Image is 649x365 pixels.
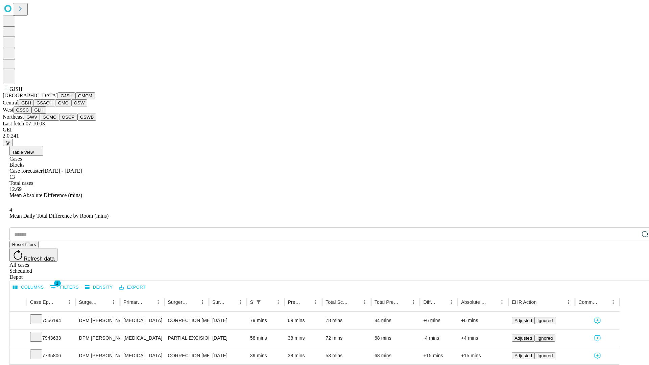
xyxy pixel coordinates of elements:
button: Menu [497,297,507,307]
div: Case Epic Id [30,299,54,305]
div: Surgery Date [212,299,225,305]
button: Select columns [11,282,46,293]
button: Menu [65,297,74,307]
span: GJSH [9,86,22,92]
button: Menu [109,297,118,307]
div: DPM [PERSON_NAME] [PERSON_NAME] [79,347,117,364]
button: Sort [399,297,409,307]
span: Mean Absolute Difference (mins) [9,192,82,198]
div: 72 mins [326,330,368,347]
button: Sort [226,297,236,307]
div: 7735806 [30,347,72,364]
button: Menu [409,297,418,307]
span: Table View [12,150,34,155]
div: Surgery Name [168,299,188,305]
div: +15 mins [461,347,505,364]
div: 38 mins [288,347,319,364]
div: 68 mins [375,347,417,364]
button: OSSC [14,106,32,114]
div: Total Scheduled Duration [326,299,350,305]
span: Ignored [537,353,553,358]
button: GMCM [75,92,95,99]
span: Total cases [9,180,33,186]
button: Adjusted [512,335,535,342]
span: Northeast [3,114,24,120]
div: Comments [578,299,598,305]
button: Sort [302,297,311,307]
span: Adjusted [514,336,532,341]
div: 79 mins [250,312,281,329]
div: 78 mins [326,312,368,329]
button: OSW [71,99,88,106]
button: Menu [236,297,245,307]
div: +6 mins [423,312,454,329]
button: Menu [447,297,456,307]
span: Ignored [537,336,553,341]
div: [DATE] [212,347,243,364]
button: Menu [153,297,163,307]
div: 69 mins [288,312,319,329]
button: OSCP [59,114,77,121]
button: GSWB [77,114,97,121]
div: [DATE] [212,330,243,347]
span: @ [5,140,10,145]
div: PARTIAL EXCISION PHALANX OF TOE [168,330,206,347]
div: 2.0.241 [3,133,646,139]
span: West [3,107,14,113]
button: Expand [13,315,23,327]
div: GEI [3,127,646,133]
span: Last fetch: 07:10:03 [3,121,45,126]
button: GBH [19,99,34,106]
button: Ignored [535,317,555,324]
button: Ignored [535,352,555,359]
div: Predicted In Room Duration [288,299,301,305]
span: Reset filters [12,242,36,247]
button: Refresh data [9,248,57,262]
button: Sort [144,297,153,307]
div: Primary Service [123,299,143,305]
div: Absolute Difference [461,299,487,305]
div: 84 mins [375,312,417,329]
span: Central [3,100,19,105]
button: Reset filters [9,241,39,248]
span: 4 [9,207,12,213]
div: 1 active filter [254,297,263,307]
div: -4 mins [423,330,454,347]
button: Ignored [535,335,555,342]
div: CORRECTION [MEDICAL_DATA], DOUBLE [MEDICAL_DATA] [168,312,206,329]
div: 39 mins [250,347,281,364]
span: Adjusted [514,318,532,323]
button: Adjusted [512,317,535,324]
button: GJSH [58,92,75,99]
button: Sort [537,297,547,307]
div: +6 mins [461,312,505,329]
button: Export [117,282,147,293]
div: [DATE] [212,312,243,329]
button: Table View [9,146,43,156]
button: Expand [13,350,23,362]
button: Sort [351,297,360,307]
button: Adjusted [512,352,535,359]
button: @ [3,139,13,146]
div: +4 mins [461,330,505,347]
div: 38 mins [288,330,319,347]
button: GMC [55,99,71,106]
button: Show filters [48,282,80,293]
div: Difference [423,299,436,305]
div: [MEDICAL_DATA] [123,312,161,329]
div: Surgeon Name [79,299,99,305]
button: Menu [564,297,573,307]
div: DPM [PERSON_NAME] [PERSON_NAME] [79,330,117,347]
div: Total Predicted Duration [375,299,399,305]
button: GCMC [40,114,59,121]
div: 58 mins [250,330,281,347]
button: GWV [24,114,40,121]
span: Case forecaster [9,168,43,174]
button: Sort [55,297,65,307]
button: Menu [311,297,320,307]
span: [DATE] - [DATE] [43,168,82,174]
span: Ignored [537,318,553,323]
span: 1 [54,280,61,287]
div: EHR Action [512,299,536,305]
button: Sort [437,297,447,307]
